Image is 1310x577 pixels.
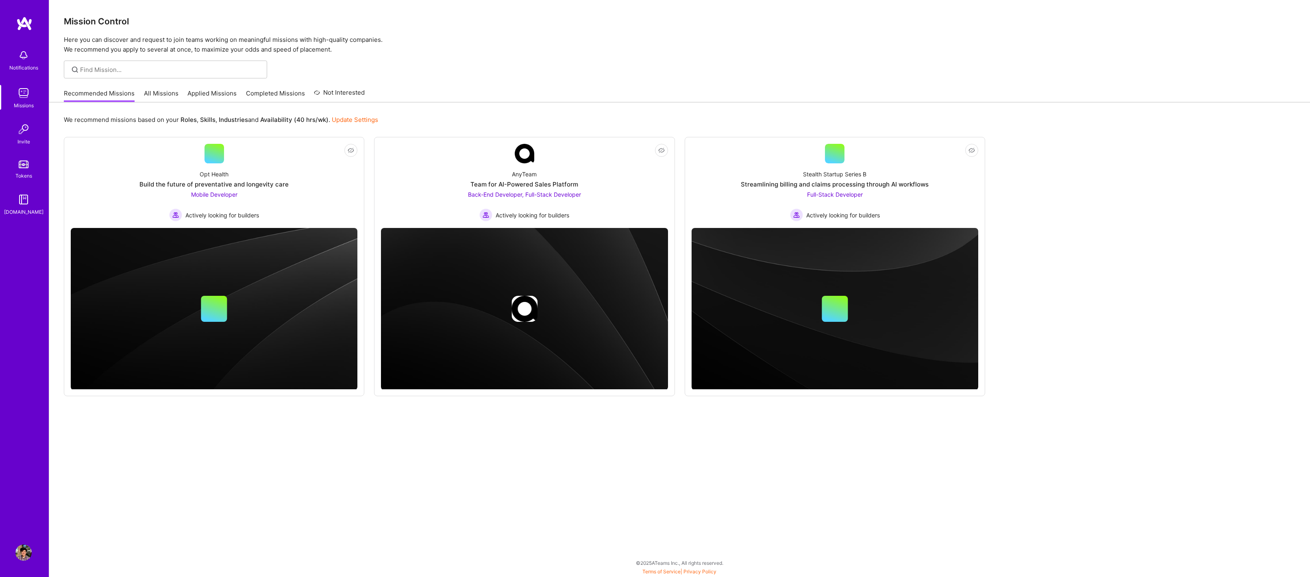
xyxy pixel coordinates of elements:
[139,180,289,189] div: Build the future of preventative and longevity care
[642,568,716,575] span: |
[144,89,178,102] a: All Missions
[642,568,681,575] a: Terms of Service
[512,170,537,178] div: AnyTeam
[803,170,866,178] div: Stealth Startup Series B
[15,544,32,561] img: User Avatar
[4,208,44,216] div: [DOMAIN_NAME]
[479,208,492,221] img: Actively looking for builders
[71,228,357,390] img: cover
[64,115,378,124] p: We recommend missions based on your , , and .
[70,65,80,74] i: icon SearchGrey
[16,16,33,31] img: logo
[15,191,32,208] img: guide book
[683,568,716,575] a: Privacy Policy
[9,63,38,72] div: Notifications
[15,85,32,101] img: teamwork
[185,211,259,219] span: Actively looking for builders
[200,116,215,124] b: Skills
[658,147,665,154] i: icon EyeClosed
[15,121,32,137] img: Invite
[80,65,261,74] input: Find Mission...
[13,544,34,561] a: User Avatar
[200,170,228,178] div: Opt Health
[806,211,880,219] span: Actively looking for builders
[181,116,197,124] b: Roles
[381,228,668,390] img: cover
[19,161,28,168] img: tokens
[741,180,929,189] div: Streamlining billing and claims processing through AI workflows
[515,144,534,163] img: Company Logo
[15,171,32,180] div: Tokens
[49,553,1310,573] div: © 2025 ATeams Inc., All rights reserved.
[348,147,354,154] i: icon EyeClosed
[64,16,1295,26] h3: Mission Control
[15,47,32,63] img: bell
[169,208,182,221] img: Actively looking for builders
[260,116,329,124] b: Availability (40 hrs/wk)
[468,191,581,198] span: Back-End Developer, Full-Stack Developer
[511,296,537,322] img: Company logo
[692,144,978,221] a: Stealth Startup Series BStreamlining billing and claims processing through AI workflowsFull-Stack...
[470,180,578,189] div: Team for AI-Powered Sales Platform
[968,147,975,154] i: icon EyeClosed
[246,89,305,102] a: Completed Missions
[14,101,34,110] div: Missions
[187,89,237,102] a: Applied Missions
[314,88,365,102] a: Not Interested
[496,211,569,219] span: Actively looking for builders
[64,89,135,102] a: Recommended Missions
[219,116,248,124] b: Industries
[191,191,237,198] span: Mobile Developer
[692,228,978,390] img: cover
[332,116,378,124] a: Update Settings
[64,35,1295,54] p: Here you can discover and request to join teams working on meaningful missions with high-quality ...
[807,191,863,198] span: Full-Stack Developer
[381,144,668,221] a: Company LogoAnyTeamTeam for AI-Powered Sales PlatformBack-End Developer, Full-Stack Developer Act...
[17,137,30,146] div: Invite
[790,208,803,221] img: Actively looking for builders
[71,144,357,221] a: Opt HealthBuild the future of preventative and longevity careMobile Developer Actively looking fo...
